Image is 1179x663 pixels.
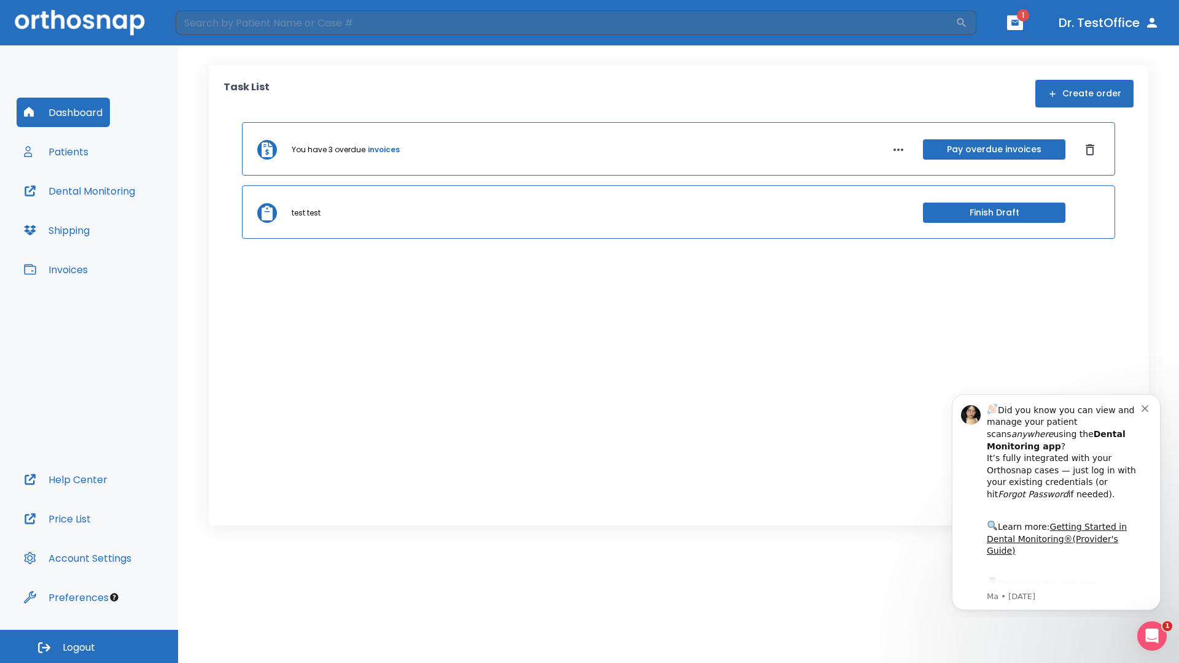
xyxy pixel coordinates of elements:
[224,80,270,107] p: Task List
[1137,621,1167,651] iframe: Intercom live chat
[17,98,110,127] button: Dashboard
[53,193,208,255] div: Download the app: | ​ Let us know if you need help getting started!
[17,465,115,494] button: Help Center
[17,176,142,206] button: Dental Monitoring
[53,208,208,219] p: Message from Ma, sent 5w ago
[292,144,365,155] p: You have 3 overdue
[53,196,163,218] a: App Store
[292,207,321,219] p: test test
[933,383,1179,618] iframe: Intercom notifications message
[1035,80,1134,107] button: Create order
[368,144,400,155] a: invoices
[17,215,97,245] button: Shipping
[1080,140,1100,160] button: Dismiss
[1054,12,1164,34] button: Dr. TestOffice
[15,10,145,35] img: Orthosnap
[923,139,1065,160] button: Pay overdue invoices
[923,203,1065,223] button: Finish Draft
[176,10,955,35] input: Search by Patient Name or Case #
[208,19,218,29] button: Dismiss notification
[17,543,139,573] button: Account Settings
[109,592,120,603] div: Tooltip anchor
[1162,621,1172,631] span: 1
[1017,9,1029,21] span: 1
[63,641,95,654] span: Logout
[17,255,95,284] button: Invoices
[17,583,116,612] button: Preferences
[17,137,96,166] button: Patients
[17,504,98,533] button: Price List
